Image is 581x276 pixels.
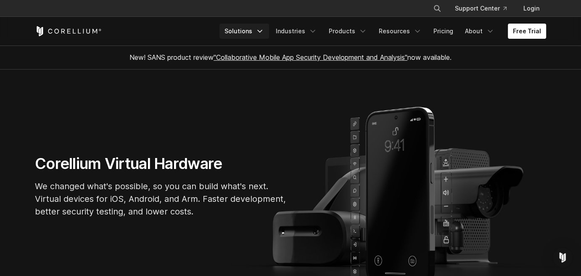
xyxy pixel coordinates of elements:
[129,53,452,62] span: New! SANS product review now available.
[35,154,287,173] h1: Corellium Virtual Hardware
[423,1,546,16] div: Navigation Menu
[35,180,287,218] p: We changed what's possible, so you can build what's next. Virtual devices for iOS, Android, and A...
[271,24,322,39] a: Industries
[219,24,546,39] div: Navigation Menu
[460,24,499,39] a: About
[448,1,513,16] a: Support Center
[517,1,546,16] a: Login
[508,24,546,39] a: Free Trial
[374,24,427,39] a: Resources
[214,53,407,62] a: "Collaborative Mobile App Security Development and Analysis"
[324,24,372,39] a: Products
[428,24,458,39] a: Pricing
[35,26,102,36] a: Corellium Home
[430,1,445,16] button: Search
[219,24,269,39] a: Solutions
[552,247,573,268] div: Open Intercom Messenger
